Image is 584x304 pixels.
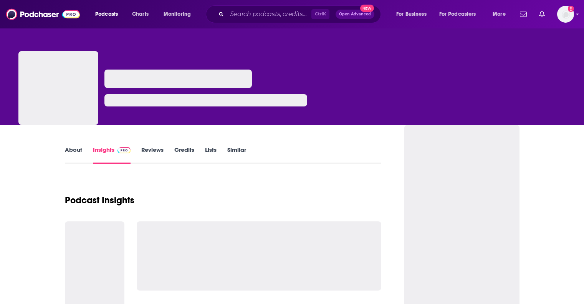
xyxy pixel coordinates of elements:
a: Similar [227,146,246,164]
span: More [493,9,506,20]
img: User Profile [557,6,574,23]
h1: Podcast Insights [65,194,134,206]
button: open menu [158,8,201,20]
span: For Business [396,9,427,20]
a: Show notifications dropdown [517,8,530,21]
img: Podchaser Pro [117,147,131,153]
a: About [65,146,82,164]
span: Logged in as ei1745 [557,6,574,23]
svg: Add a profile image [568,6,574,12]
button: open menu [434,8,487,20]
span: New [360,5,374,12]
a: Lists [205,146,217,164]
a: Reviews [141,146,164,164]
div: Search podcasts, credits, & more... [213,5,388,23]
input: Search podcasts, credits, & more... [227,8,311,20]
span: For Podcasters [439,9,476,20]
span: Open Advanced [339,12,371,16]
span: Ctrl K [311,9,329,19]
a: Credits [174,146,194,164]
img: Podchaser - Follow, Share and Rate Podcasts [6,7,80,22]
button: open menu [391,8,436,20]
span: Charts [132,9,149,20]
span: Podcasts [95,9,118,20]
a: Charts [127,8,153,20]
button: open menu [90,8,128,20]
button: Show profile menu [557,6,574,23]
button: Open AdvancedNew [336,10,374,19]
span: Monitoring [164,9,191,20]
a: Show notifications dropdown [536,8,548,21]
a: InsightsPodchaser Pro [93,146,131,164]
button: open menu [487,8,515,20]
